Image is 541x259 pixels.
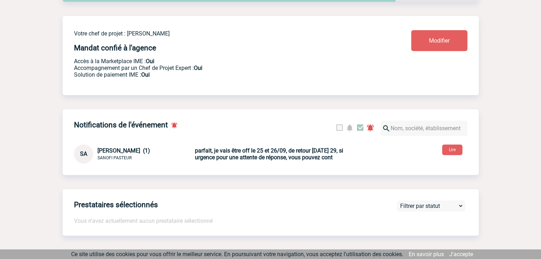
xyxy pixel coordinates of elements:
[195,147,343,161] b: parfait, je vais être off le 25 et 26/09, de retour [DATE] 29, si urgence pour une attente de rép...
[409,251,444,258] a: En savoir plus
[74,150,362,157] a: SA [PERSON_NAME] (1) SANOFI PASTEUR parfait, je vais être off le 25 et 26/09, de retour [DATE] 29...
[97,155,132,160] span: SANOFI PASTEUR
[442,144,462,155] button: Lire
[74,58,369,65] p: Accès à la Marketplace IME :
[74,65,369,71] p: Prestation payante
[429,37,450,44] span: Modifier
[141,71,150,78] b: Oui
[436,146,468,153] a: Lire
[194,65,202,71] b: Oui
[74,217,479,224] p: Vous n'avez actuellement aucun prestataire sélectionné
[74,71,369,78] p: Conformité aux process achat client, Prise en charge de la facturation, Mutualisation de plusieur...
[74,30,369,37] p: Votre chef de projet : [PERSON_NAME]
[74,144,193,164] div: Conversation privée : Client - Agence
[80,150,87,157] span: SA
[146,58,154,65] b: Oui
[71,251,403,258] span: Ce site utilise des cookies pour vous offrir le meilleur service. En poursuivant votre navigation...
[449,251,473,258] a: J'accepte
[74,44,156,52] h4: Mandat confié à l'agence
[74,121,168,129] h4: Notifications de l'événement
[97,147,150,154] span: [PERSON_NAME] (1)
[74,200,158,209] h4: Prestataires sélectionnés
